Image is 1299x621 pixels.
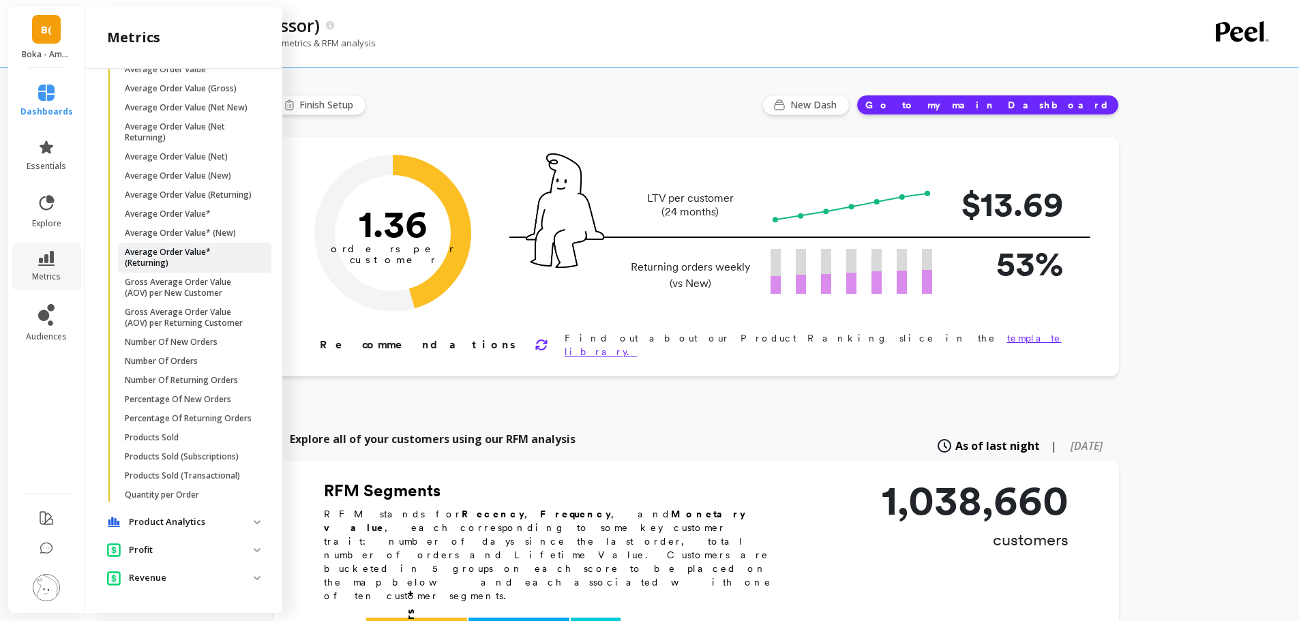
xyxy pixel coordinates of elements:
[27,161,66,172] span: essentials
[331,243,455,255] tspan: orders per
[955,438,1040,454] span: As of last night
[125,64,206,75] p: Average Order Value
[954,179,1063,230] p: $13.69
[125,394,231,405] p: Percentage Of New Orders
[41,22,52,37] span: B(
[125,209,211,219] p: Average Order Value*
[882,480,1069,521] p: 1,038,660
[129,515,254,529] p: Product Analytics
[107,571,121,585] img: navigation item icon
[125,170,231,181] p: Average Order Value (New)
[790,98,841,112] span: New Dash
[762,95,850,115] button: New Dash
[125,307,255,329] p: Gross Average Order Value (AOV) per Returning Customer
[125,337,218,348] p: Number Of New Orders
[627,259,754,292] p: Returning orders weekly (vs New)
[254,548,260,552] img: down caret icon
[1071,438,1103,453] span: [DATE]
[627,192,754,219] p: LTV per customer (24 months)
[856,95,1119,115] button: Go to my main Dashboard
[107,28,160,47] h2: metrics
[125,356,198,367] p: Number Of Orders
[526,153,604,268] img: pal seatted on line
[26,331,67,342] span: audiences
[125,489,199,500] p: Quantity per Order
[324,507,788,603] p: RFM stands for , , and , each corresponding to some key customer trait: number of days since the ...
[882,529,1069,551] p: customers
[107,517,121,528] img: navigation item icon
[125,228,236,239] p: Average Order Value* (New)
[358,201,427,246] text: 1.36
[129,543,254,557] p: Profit
[324,480,788,502] h2: RFM Segments
[125,413,252,424] p: Percentage Of Returning Orders
[125,151,228,162] p: Average Order Value (Net)
[125,121,255,143] p: Average Order Value (Net Returning)
[32,271,61,282] span: metrics
[20,106,73,117] span: dashboards
[32,218,61,229] span: explore
[22,49,72,60] p: Boka - Amazon (Essor)
[125,375,238,386] p: Number Of Returning Orders
[125,451,239,462] p: Products Sold (Subscriptions)
[125,247,255,269] p: Average Order Value* (Returning)
[125,83,237,94] p: Average Order Value (Gross)
[273,95,366,115] button: Finish Setup
[254,576,260,580] img: down caret icon
[299,98,357,112] span: Finish Setup
[290,431,576,447] p: Explore all of your customers using our RFM analysis
[125,470,240,481] p: Products Sold (Transactional)
[1051,438,1057,454] span: |
[125,190,252,200] p: Average Order Value (Returning)
[540,509,611,519] b: Frequency
[33,574,60,601] img: profile picture
[349,254,436,266] tspan: customer
[462,509,524,519] b: Recency
[107,543,121,557] img: navigation item icon
[320,337,518,353] p: Recommendations
[254,520,260,524] img: down caret icon
[125,277,255,299] p: Gross Average Order Value (AOV) per New Customer
[125,102,248,113] p: Average Order Value (Net New)
[954,238,1063,289] p: 53%
[565,331,1075,359] p: Find out about our Product Ranking slice in the
[129,571,254,585] p: Revenue
[125,432,179,443] p: Products Sold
